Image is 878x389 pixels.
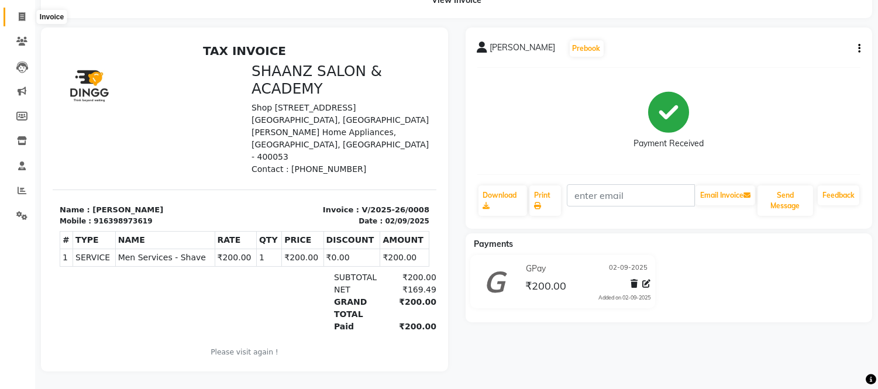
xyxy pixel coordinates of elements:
[229,192,271,209] th: PRICE
[478,185,527,216] a: Download
[474,239,514,249] span: Payments
[199,23,377,58] h3: SHAANZ SALON & ACADEMY
[37,10,67,24] div: Invoice
[695,185,755,205] button: Email Invoice
[329,232,384,245] div: ₹200.00
[7,177,39,187] div: Mobile :
[332,177,377,187] div: 02/09/2025
[274,281,329,294] div: Paid
[199,63,377,124] p: Shop [STREET_ADDRESS][GEOGRAPHIC_DATA], [GEOGRAPHIC_DATA][PERSON_NAME] Home Appliances, [GEOGRAPH...
[525,279,566,295] span: ₹200.00
[20,192,63,209] th: TYPE
[570,40,604,57] button: Prebook
[567,184,695,206] input: enter email
[633,138,704,150] div: Payment Received
[529,185,561,216] a: Print
[20,209,63,227] td: SERVICE
[7,308,377,318] p: Please visit again !
[7,165,185,177] p: Name : [PERSON_NAME]
[63,192,162,209] th: NAME
[271,209,328,227] td: ₹0.00
[274,245,329,257] div: NET
[758,185,813,216] button: Send Message
[7,5,377,19] h2: TAX INVOICE
[306,177,330,187] div: Date :
[41,177,99,187] div: 916398973619
[329,245,384,257] div: ₹169.49
[274,232,329,245] div: SUBTOTAL
[598,294,650,302] div: Added on 02-09-2025
[271,192,328,209] th: DISCOUNT
[204,209,229,227] td: 1
[329,257,384,281] div: ₹200.00
[162,192,204,209] th: RATE
[204,192,229,209] th: QTY
[609,263,648,275] span: 02-09-2025
[8,209,20,227] td: 1
[490,42,556,58] span: [PERSON_NAME]
[818,185,859,205] a: Feedback
[66,212,160,225] span: Men Services - Shave
[274,257,329,281] div: GRAND TOTAL
[526,263,546,275] span: GPay
[8,192,20,209] th: #
[229,209,271,227] td: ₹200.00
[162,209,204,227] td: ₹200.00
[328,192,377,209] th: AMOUNT
[328,209,377,227] td: ₹200.00
[199,124,377,136] p: Contact : [PHONE_NUMBER]
[199,165,377,177] p: Invoice : V/2025-26/0008
[329,281,384,294] div: ₹200.00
